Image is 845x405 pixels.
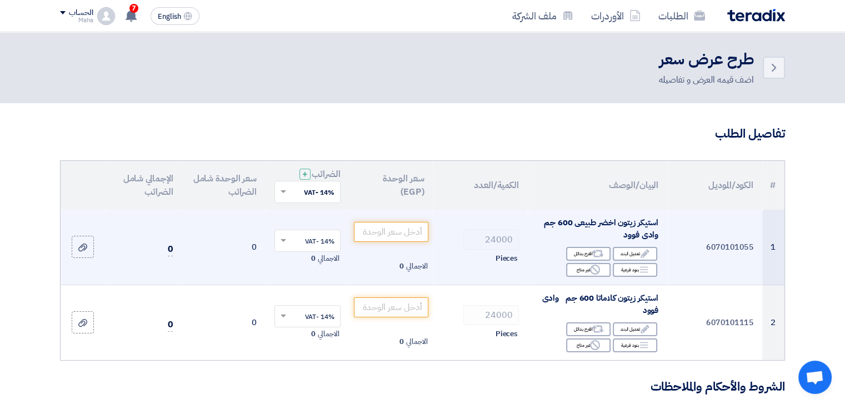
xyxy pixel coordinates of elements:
[182,210,266,285] td: 0
[727,9,785,22] img: Teradix logo
[496,328,518,340] span: Pieces
[97,7,115,25] img: profile_test.png
[582,3,649,29] a: الأوردرات
[667,210,762,285] td: 6070101055
[406,336,427,347] span: الاجمالي
[542,216,658,241] span: استيكر زيتون اخضر طبيعى 600 جم وادى فوود
[496,253,518,264] span: Pieces
[762,285,784,360] td: 2
[182,161,266,210] th: سعر الوحدة شامل الضرائب
[649,3,714,29] a: الطلبات
[667,285,762,360] td: 6070101115
[566,263,611,277] div: غير متاح
[349,161,433,210] th: سعر الوحدة (EGP)
[463,230,519,250] input: RFQ_STEP1.ITEMS.2.AMOUNT_TITLE
[302,168,308,181] span: +
[399,261,404,272] span: 0
[129,4,138,13] span: 7
[69,8,93,18] div: الحساب
[354,222,429,242] input: أدخل سعر الوحدة
[566,338,611,352] div: غير متاح
[182,285,266,360] td: 0
[566,322,611,336] div: اقترح بدائل
[798,361,832,394] div: Open chat
[60,378,785,396] h3: الشروط والأحكام والملاحظات
[105,161,182,210] th: الإجمالي شامل الضرائب
[658,49,754,70] h2: طرح عرض سعر
[762,210,784,285] td: 1
[433,161,528,210] th: الكمية/العدد
[658,73,754,87] div: اضف قيمه العرض و تفاصيله
[528,161,667,210] th: البيان/الوصف
[158,13,181,21] span: English
[566,247,611,261] div: اقترح بدائل
[60,17,93,23] div: Maha
[318,328,339,340] span: الاجمالي
[274,230,341,252] ng-select: VAT
[318,253,339,264] span: الاجمالي
[667,161,762,210] th: الكود/الموديل
[311,253,316,264] span: 0
[613,247,657,261] div: تعديل البند
[542,292,658,317] span: استيكر زيتون كلاماتا 600 جم وادى فوود
[463,305,519,325] input: RFQ_STEP1.ITEMS.2.AMOUNT_TITLE
[762,161,784,210] th: #
[406,261,427,272] span: الاجمالي
[613,338,657,352] div: بنود فرعية
[151,7,199,25] button: English
[266,161,349,210] th: الضرائب
[274,305,341,327] ng-select: VAT
[613,263,657,277] div: بنود فرعية
[399,336,404,347] span: 0
[354,297,429,317] input: أدخل سعر الوحدة
[613,322,657,336] div: تعديل البند
[60,125,785,143] h3: تفاصيل الطلب
[168,242,173,256] span: 0
[311,328,316,340] span: 0
[168,318,173,332] span: 0
[503,3,582,29] a: ملف الشركة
